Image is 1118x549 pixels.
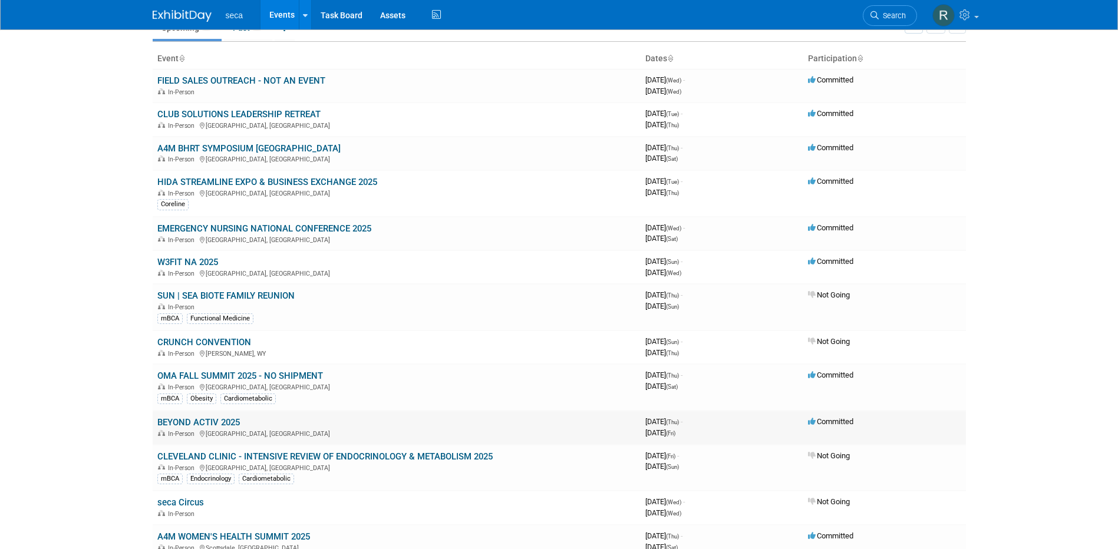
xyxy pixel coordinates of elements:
span: - [683,223,685,232]
div: Endocrinology [187,474,235,484]
span: (Wed) [666,499,681,505]
span: [DATE] [645,143,682,152]
span: - [681,417,682,426]
div: mBCA [157,393,183,404]
th: Participation [803,49,966,69]
a: W3FIT NA 2025 [157,257,218,267]
span: [DATE] [645,302,679,310]
a: Search [863,5,917,26]
span: [DATE] [645,120,679,129]
span: Committed [808,531,853,540]
span: (Wed) [666,270,681,276]
span: (Fri) [666,430,675,436]
span: [DATE] [645,371,682,379]
span: [DATE] [645,348,679,357]
span: In-Person [168,383,198,391]
img: In-Person Event [158,156,165,161]
span: In-Person [168,270,198,277]
img: In-Person Event [158,236,165,242]
span: (Wed) [666,225,681,231]
img: In-Person Event [158,350,165,356]
span: (Tue) [666,111,679,117]
img: In-Person Event [158,464,165,470]
a: SUN | SEA BIOTE FAMILY REUNION [157,290,295,301]
span: - [681,177,682,186]
img: In-Person Event [158,510,165,516]
div: Obesity [187,393,216,404]
span: [DATE] [645,382,678,391]
a: Sort by Participation Type [857,54,863,63]
th: Dates [641,49,803,69]
img: In-Person Event [158,303,165,309]
a: EMERGENCY NURSING NATIONAL CONFERENCE 2025 [157,223,371,234]
a: A4M WOMEN'S HEALTH SUMMIT 2025 [157,531,310,542]
div: mBCA [157,313,183,324]
div: Coreline [157,199,189,210]
span: - [681,290,682,299]
span: (Sun) [666,464,679,470]
img: In-Person Event [158,88,165,94]
span: (Fri) [666,453,675,459]
span: [DATE] [645,223,685,232]
div: [GEOGRAPHIC_DATA], [GEOGRAPHIC_DATA] [157,120,636,130]
span: [DATE] [645,290,682,299]
span: (Thu) [666,122,679,128]
span: Committed [808,75,853,84]
a: seca Circus [157,497,204,508]
span: [DATE] [645,109,682,118]
div: [GEOGRAPHIC_DATA], [GEOGRAPHIC_DATA] [157,382,636,391]
span: (Sat) [666,156,678,162]
span: (Wed) [666,77,681,84]
img: Rachel Jordan [932,4,955,27]
span: - [683,497,685,506]
span: [DATE] [645,451,679,460]
span: [DATE] [645,154,678,163]
span: - [681,143,682,152]
span: [DATE] [645,234,678,243]
img: In-Person Event [158,430,165,436]
span: (Sun) [666,339,679,345]
span: Not Going [808,451,850,460]
span: Not Going [808,497,850,506]
div: [GEOGRAPHIC_DATA], [GEOGRAPHIC_DATA] [157,234,636,244]
span: Committed [808,109,853,118]
div: [GEOGRAPHIC_DATA], [GEOGRAPHIC_DATA] [157,188,636,197]
span: (Thu) [666,419,679,425]
span: Not Going [808,337,850,346]
span: (Sat) [666,383,678,390]
span: (Thu) [666,350,679,356]
span: [DATE] [645,462,679,471]
span: [DATE] [645,337,682,346]
a: OMA FALL SUMMIT 2025 - NO SHIPMENT [157,371,323,381]
span: Committed [808,177,853,186]
a: Sort by Event Name [179,54,184,63]
div: mBCA [157,474,183,484]
span: [DATE] [645,428,675,437]
span: [DATE] [645,188,679,197]
span: [DATE] [645,75,685,84]
span: Search [879,11,906,20]
span: In-Person [168,88,198,96]
span: Committed [808,371,853,379]
span: - [683,75,685,84]
span: - [681,109,682,118]
div: Functional Medicine [187,313,253,324]
span: In-Person [168,156,198,163]
th: Event [153,49,641,69]
span: [DATE] [645,268,681,277]
span: Committed [808,257,853,266]
div: [GEOGRAPHIC_DATA], [GEOGRAPHIC_DATA] [157,462,636,472]
a: CLEVELAND CLINIC - INTENSIVE REVIEW OF ENDOCRINOLOGY & METABOLISM 2025 [157,451,493,462]
span: In-Person [168,350,198,358]
div: Cardiometabolic [220,393,276,404]
span: (Wed) [666,510,681,517]
div: [GEOGRAPHIC_DATA], [GEOGRAPHIC_DATA] [157,428,636,438]
span: In-Person [168,122,198,130]
a: BEYOND ACTIV 2025 [157,417,240,428]
span: - [677,451,679,460]
span: [DATE] [645,531,682,540]
a: CRUNCH CONVENTION [157,337,251,348]
span: (Thu) [666,292,679,299]
span: In-Person [168,510,198,518]
div: [GEOGRAPHIC_DATA], [GEOGRAPHIC_DATA] [157,154,636,163]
